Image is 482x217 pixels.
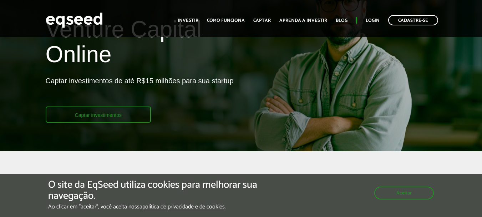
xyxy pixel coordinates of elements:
p: Ao clicar em "aceitar", você aceita nossa . [48,203,279,210]
p: Captar investimentos de até R$15 milhões para sua startup [46,77,234,107]
a: Blog [336,18,347,23]
a: Aprenda a investir [279,18,327,23]
img: EqSeed [46,11,103,30]
a: Login [366,18,380,23]
a: Captar investimentos [46,107,151,123]
a: Investir [178,18,198,23]
a: Como funciona [207,18,245,23]
a: Captar [253,18,271,23]
h2: Quer saber como seria sua rodada EqSeed? [86,173,396,196]
a: Cadastre-se [388,15,438,25]
button: Aceitar [374,187,434,199]
a: política de privacidade e de cookies [142,204,225,210]
h5: O site da EqSeed utiliza cookies para melhorar sua navegação. [48,179,279,202]
h1: Venture Capital Online [46,17,236,71]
